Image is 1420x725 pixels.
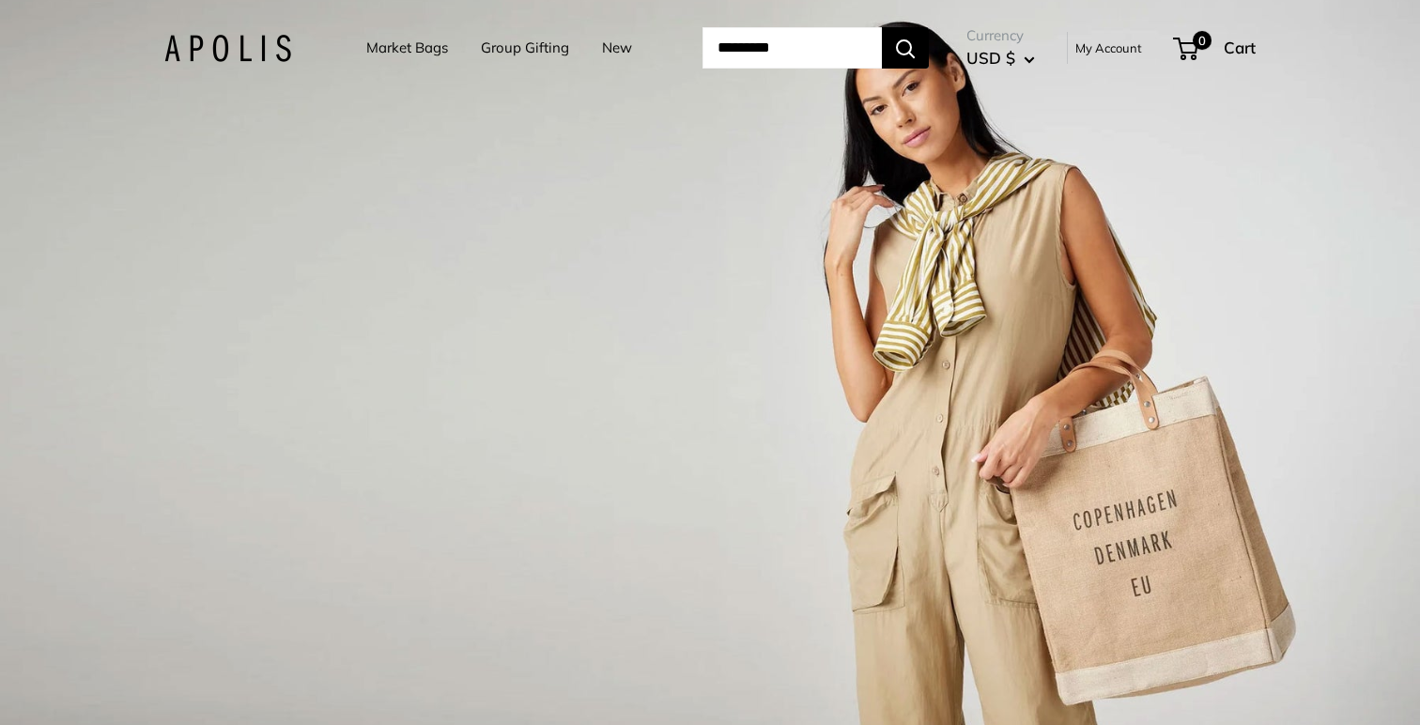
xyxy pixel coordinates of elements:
[702,27,882,69] input: Search...
[1224,38,1256,57] span: Cart
[882,27,929,69] button: Search
[164,35,291,62] img: Apolis
[602,35,632,61] a: New
[1075,37,1142,59] a: My Account
[966,23,1035,49] span: Currency
[966,43,1035,73] button: USD $
[966,48,1015,68] span: USD $
[1193,31,1212,50] span: 0
[1175,33,1256,63] a: 0 Cart
[481,35,569,61] a: Group Gifting
[366,35,448,61] a: Market Bags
